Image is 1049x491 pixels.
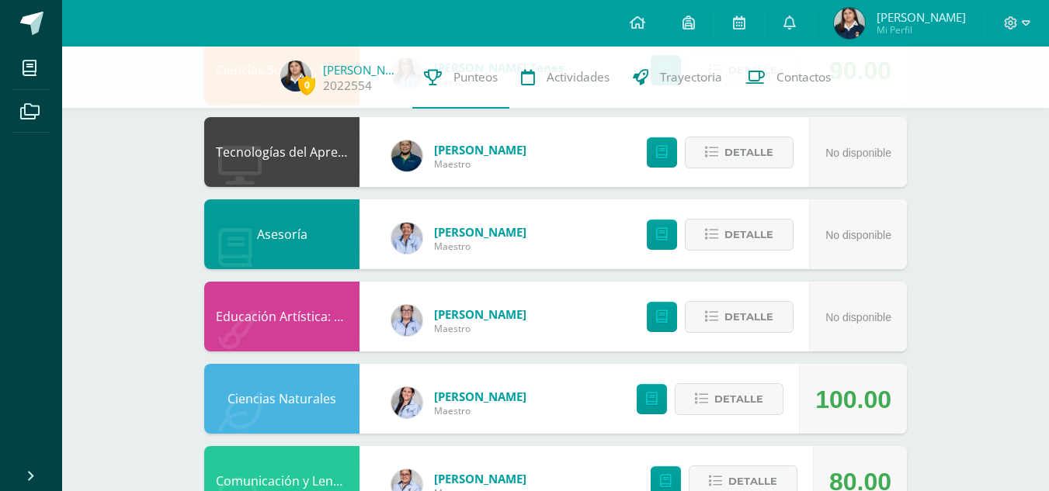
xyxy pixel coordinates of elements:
[434,471,526,486] span: [PERSON_NAME]
[685,219,794,251] button: Detalle
[877,9,966,25] span: [PERSON_NAME]
[434,142,526,157] span: [PERSON_NAME]
[453,69,498,85] span: Punteos
[724,138,773,167] span: Detalle
[434,224,526,240] span: [PERSON_NAME]
[434,389,526,404] span: [PERSON_NAME]
[391,387,422,418] img: aa878318b5e0e33103c298c3b86d4ee8.png
[434,404,526,417] span: Maestro
[714,385,763,413] span: Detalle
[280,61,311,92] img: 21552f3b9d2d41ceba80dfb3b8e7e214.png
[204,117,360,187] div: Tecnologías del Aprendizaje y la Comunicación
[825,229,891,241] span: No disponible
[734,47,842,109] a: Contactos
[547,69,610,85] span: Actividades
[815,365,891,434] div: 100.00
[391,140,422,171] img: d75c63bec02e1283ee24e764633d115c.png
[724,303,773,331] span: Detalle
[776,69,831,85] span: Contactos
[434,157,526,171] span: Maestro
[298,75,315,95] span: 0
[434,322,526,335] span: Maestro
[825,311,891,323] span: No disponible
[724,220,773,249] span: Detalle
[412,47,509,109] a: Punteos
[509,47,621,109] a: Actividades
[685,301,794,333] button: Detalle
[323,78,372,94] a: 2022554
[391,223,422,254] img: e596f989ff77b806b21d74f54c230562.png
[204,364,360,434] div: Ciencias Naturales
[434,306,526,322] span: [PERSON_NAME]
[685,137,794,168] button: Detalle
[204,282,360,351] div: Educación Artística: Artes Visuales
[675,383,783,415] button: Detalle
[621,47,734,109] a: Trayectoria
[877,23,966,36] span: Mi Perfil
[834,8,865,39] img: 21552f3b9d2d41ceba80dfb3b8e7e214.png
[204,199,360,269] div: Asesoría
[391,305,422,336] img: a19da184a6dd3418ee17da1f5f2698ae.png
[660,69,722,85] span: Trayectoria
[323,62,401,78] a: [PERSON_NAME]
[825,147,891,159] span: No disponible
[434,240,526,253] span: Maestro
